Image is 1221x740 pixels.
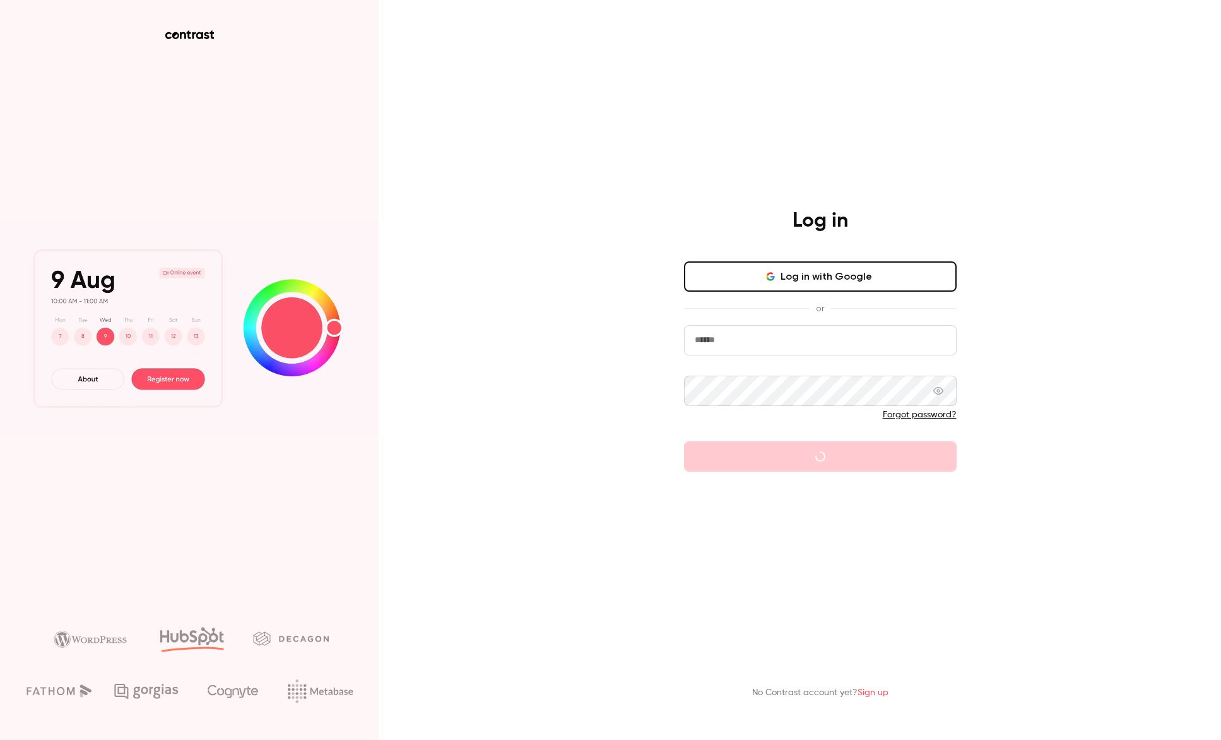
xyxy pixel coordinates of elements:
[752,686,888,700] p: No Contrast account yet?
[883,410,957,419] a: Forgot password?
[793,208,848,234] h4: Log in
[253,631,329,645] img: decagon
[858,688,888,697] a: Sign up
[810,302,830,315] span: or
[684,261,957,292] button: Log in with Google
